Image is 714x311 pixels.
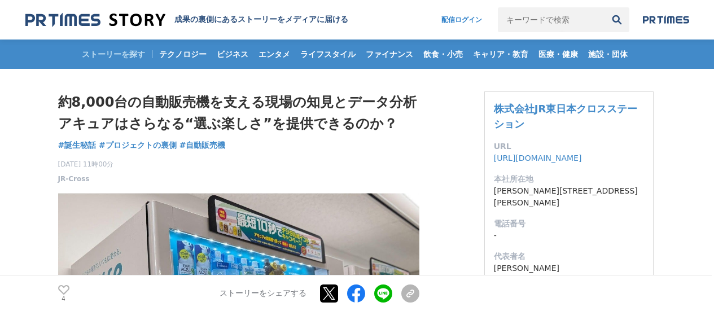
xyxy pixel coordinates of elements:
[494,251,644,262] dt: 代表者名
[58,140,97,150] span: #誕生秘話
[58,174,90,184] a: JR-Cross
[220,288,306,299] p: ストーリーをシェアする
[468,49,533,59] span: キャリア・教育
[494,185,644,209] dd: [PERSON_NAME][STREET_ADDRESS][PERSON_NAME]
[99,139,177,151] a: #プロジェクトの裏側
[58,91,419,135] h1: 約8,000台の自動販売機を支える現場の知見とデータ分析 アキュアはさらなる“選ぶ楽しさ”を提供できるのか？
[643,15,689,24] img: prtimes
[361,40,418,69] a: ファイナンス
[534,40,582,69] a: 医療・健康
[361,49,418,59] span: ファイナンス
[419,40,467,69] a: 飲食・小売
[494,173,644,185] dt: 本社所在地
[430,7,493,32] a: 配信ログイン
[498,7,605,32] input: キーワードで検索
[494,141,644,152] dt: URL
[494,103,638,130] a: 株式会社JR東日本クロスステーション
[494,218,644,230] dt: 電話番号
[155,49,211,59] span: テクノロジー
[179,140,226,150] span: #自動販売機
[254,49,295,59] span: エンタメ
[254,40,295,69] a: エンタメ
[494,262,644,274] dd: [PERSON_NAME]
[212,40,253,69] a: ビジネス
[58,159,114,169] span: [DATE] 11時00分
[155,40,211,69] a: テクノロジー
[534,49,582,59] span: 医療・健康
[494,230,644,242] dd: -
[296,49,360,59] span: ライフスタイル
[58,296,69,301] p: 4
[174,15,348,25] h2: 成果の裏側にあるストーリーをメディアに届ける
[25,12,348,28] a: 成果の裏側にあるストーリーをメディアに届ける 成果の裏側にあるストーリーをメディアに届ける
[99,140,177,150] span: #プロジェクトの裏側
[25,12,165,28] img: 成果の裏側にあるストーリーをメディアに届ける
[58,139,97,151] a: #誕生秘話
[584,49,632,59] span: 施設・団体
[179,139,226,151] a: #自動販売機
[296,40,360,69] a: ライフスタイル
[494,154,582,163] a: [URL][DOMAIN_NAME]
[605,7,629,32] button: 検索
[212,49,253,59] span: ビジネス
[584,40,632,69] a: 施設・団体
[419,49,467,59] span: 飲食・小売
[468,40,533,69] a: キャリア・教育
